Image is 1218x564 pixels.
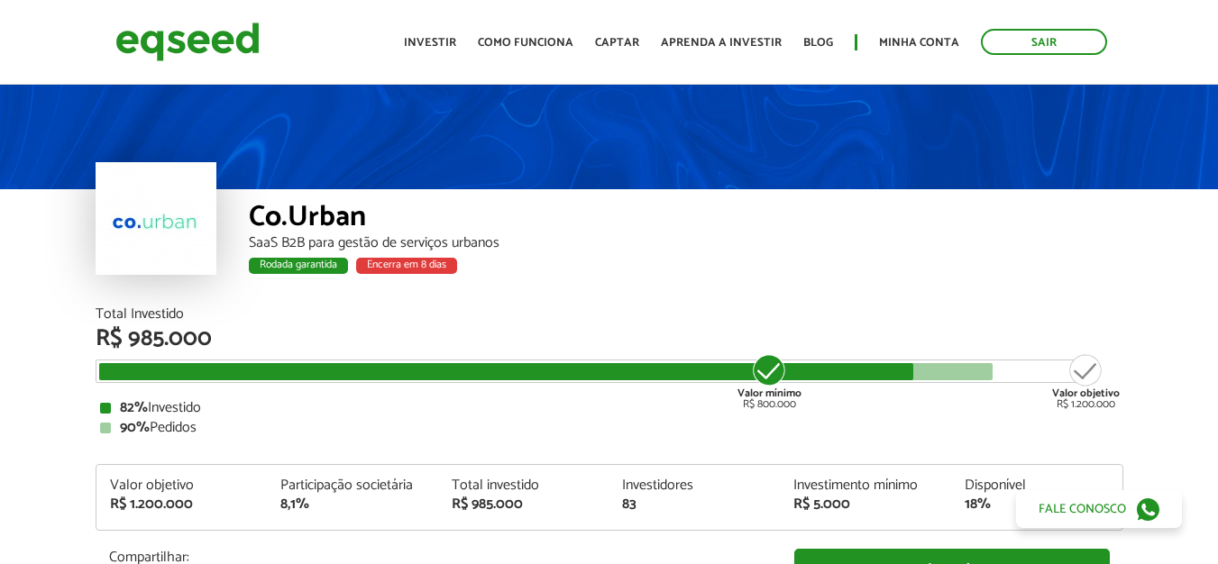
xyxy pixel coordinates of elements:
[965,478,1109,493] div: Disponível
[622,478,766,493] div: Investidores
[1052,385,1120,402] strong: Valor objetivo
[96,307,1123,322] div: Total Investido
[737,385,801,402] strong: Valor mínimo
[280,497,425,512] div: 8,1%
[736,352,803,410] div: R$ 800.000
[249,258,348,274] div: Rodada garantida
[120,415,150,440] strong: 90%
[803,37,833,49] a: Blog
[115,18,260,66] img: EqSeed
[1052,352,1120,410] div: R$ 1.200.000
[120,396,148,420] strong: 82%
[452,478,596,493] div: Total investido
[793,497,938,512] div: R$ 5.000
[595,37,639,49] a: Captar
[661,37,782,49] a: Aprenda a investir
[622,497,766,512] div: 83
[356,258,457,274] div: Encerra em 8 dias
[1016,490,1182,528] a: Fale conosco
[879,37,959,49] a: Minha conta
[249,203,1123,236] div: Co.Urban
[280,478,425,493] div: Participação societária
[110,497,254,512] div: R$ 1.200.000
[100,401,1119,415] div: Investido
[793,478,938,493] div: Investimento mínimo
[100,421,1119,435] div: Pedidos
[110,478,254,493] div: Valor objetivo
[96,327,1123,350] div: R$ 985.000
[249,236,1123,250] div: SaaS B2B para gestão de serviços urbanos
[981,29,1107,55] a: Sair
[478,37,573,49] a: Como funciona
[452,497,596,512] div: R$ 985.000
[404,37,456,49] a: Investir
